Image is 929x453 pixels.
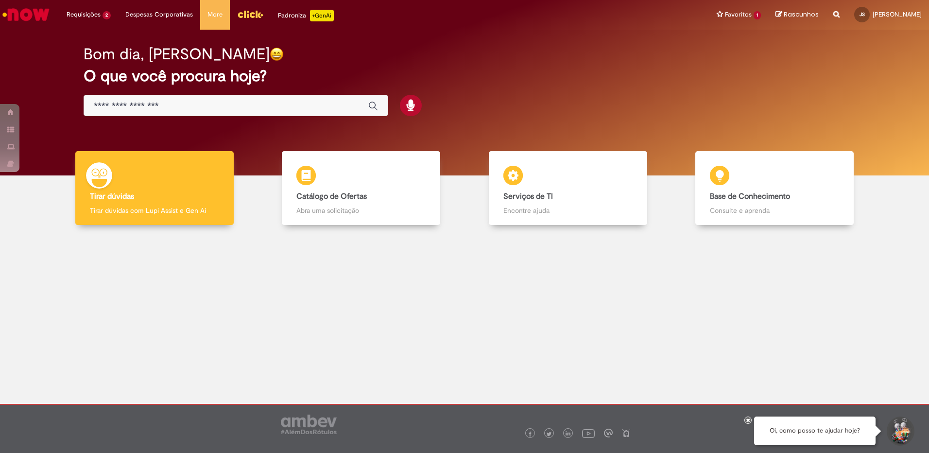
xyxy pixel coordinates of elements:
img: ServiceNow [1,5,51,24]
span: Despesas Corporativas [125,10,193,19]
span: 1 [754,11,761,19]
p: Consulte e aprenda [710,206,839,215]
span: [PERSON_NAME] [873,10,922,18]
a: Tirar dúvidas Tirar dúvidas com Lupi Assist e Gen Ai [51,151,258,226]
div: Padroniza [278,10,334,21]
p: +GenAi [310,10,334,21]
b: Catálogo de Ofertas [296,192,367,201]
p: Tirar dúvidas com Lupi Assist e Gen Ai [90,206,219,215]
b: Serviços de TI [503,192,553,201]
img: click_logo_yellow_360x200.png [237,7,263,21]
div: Oi, como posso te ajudar hoje? [754,417,876,445]
span: JS [860,11,865,17]
img: logo_footer_youtube.png [582,427,595,439]
span: More [207,10,223,19]
img: logo_footer_linkedin.png [566,431,570,437]
p: Abra uma solicitação [296,206,426,215]
img: happy-face.png [270,47,284,61]
p: Encontre ajuda [503,206,633,215]
img: logo_footer_twitter.png [547,432,551,436]
a: Catálogo de Ofertas Abra uma solicitação [258,151,465,226]
h2: Bom dia, [PERSON_NAME] [84,46,270,63]
span: Requisições [67,10,101,19]
img: logo_footer_workplace.png [604,429,613,437]
span: 2 [103,11,111,19]
img: logo_footer_naosei.png [622,429,631,437]
span: Favoritos [725,10,752,19]
b: Tirar dúvidas [90,192,134,201]
b: Base de Conhecimento [710,192,790,201]
button: Iniciar Conversa de Suporte [885,417,914,446]
a: Base de Conhecimento Consulte e aprenda [671,151,878,226]
a: Rascunhos [775,10,819,19]
a: Serviços de TI Encontre ajuda [464,151,671,226]
img: logo_footer_ambev_rotulo_gray.png [281,415,337,434]
h2: O que você procura hoje? [84,68,845,85]
span: Rascunhos [784,10,819,19]
img: logo_footer_facebook.png [528,432,533,436]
